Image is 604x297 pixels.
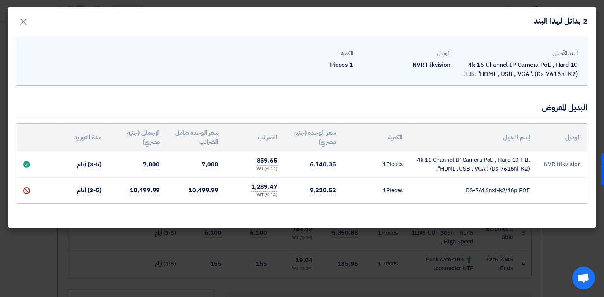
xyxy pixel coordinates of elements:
span: 9,210.52 [310,186,336,195]
span: 1,289.47 [251,182,277,192]
h4: 2 بدائل لهذا البند [534,16,587,26]
th: سعر الوحدة شامل الضرائب [166,124,225,151]
div: البند الأصلي [456,49,578,58]
th: الضرائب [225,124,283,151]
div: (14 %) VAT [231,166,277,172]
a: Open chat [572,267,595,289]
th: الكمية [342,124,409,151]
span: 10,499.99 [189,186,219,195]
td: Pieces [342,151,409,178]
th: إسم البديل [409,124,536,151]
th: مدة التوريد [56,124,107,151]
span: (3-5) أيام [77,160,101,169]
span: 7,000 [143,160,160,169]
div: (14 %) VAT [231,192,277,199]
td: NVR Hikvision [536,151,587,178]
div: 4k 16 Channel IP Camera PoE , Hard 10 T.B. "HDMI , USB , VGA". (Ds-7616ni-K2). [456,60,578,79]
div: 1 Pieces [262,60,353,70]
div: البديل المعروض [542,102,587,113]
span: 859.65 [257,156,277,166]
span: 10,499.99 [130,186,160,195]
span: 7,000 [202,160,219,169]
div: الكمية [262,49,353,58]
td: Pieces [342,178,409,203]
span: × [19,10,28,33]
span: 1 [383,186,386,194]
div: الموديل [359,49,450,58]
th: الإجمالي (جنيه مصري) [107,124,166,151]
th: الموديل [536,124,587,151]
button: Close [13,12,34,27]
div: NVR Hikvision [359,60,450,70]
td: 4k 16 Channel IP Camera PoE , Hard 10 T.B. "HDMI , USB , VGA". (Ds-7616ni-K2). [409,151,536,178]
span: 1 [383,160,386,168]
span: 6,140.35 [310,160,336,169]
th: سعر الوحدة (جنيه مصري) [283,124,342,151]
span: (3-5) أيام [77,186,101,195]
td: DS-7616nxi-k2/16p POE [409,178,536,203]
